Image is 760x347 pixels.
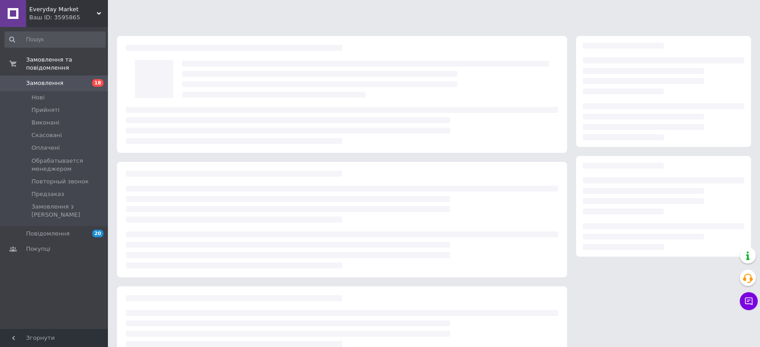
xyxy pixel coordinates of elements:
[31,131,62,139] span: Скасовані
[31,106,59,114] span: Прийняті
[29,5,97,13] span: Everyday Market
[4,31,106,48] input: Пошук
[740,292,758,310] button: Чат з покупцем
[26,79,63,87] span: Замовлення
[26,230,70,238] span: Повідомлення
[26,245,50,253] span: Покупці
[31,157,105,173] span: Обрабатывается менеджером
[92,79,103,87] span: 18
[31,203,105,219] span: Замовлення з [PERSON_NAME]
[31,144,60,152] span: Оплачені
[92,230,103,237] span: 20
[26,56,108,72] span: Замовлення та повідомлення
[31,190,64,198] span: Предзаказ
[31,178,89,186] span: Повторный звонок
[31,119,59,127] span: Виконані
[31,93,45,102] span: Нові
[29,13,108,22] div: Ваш ID: 3595865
